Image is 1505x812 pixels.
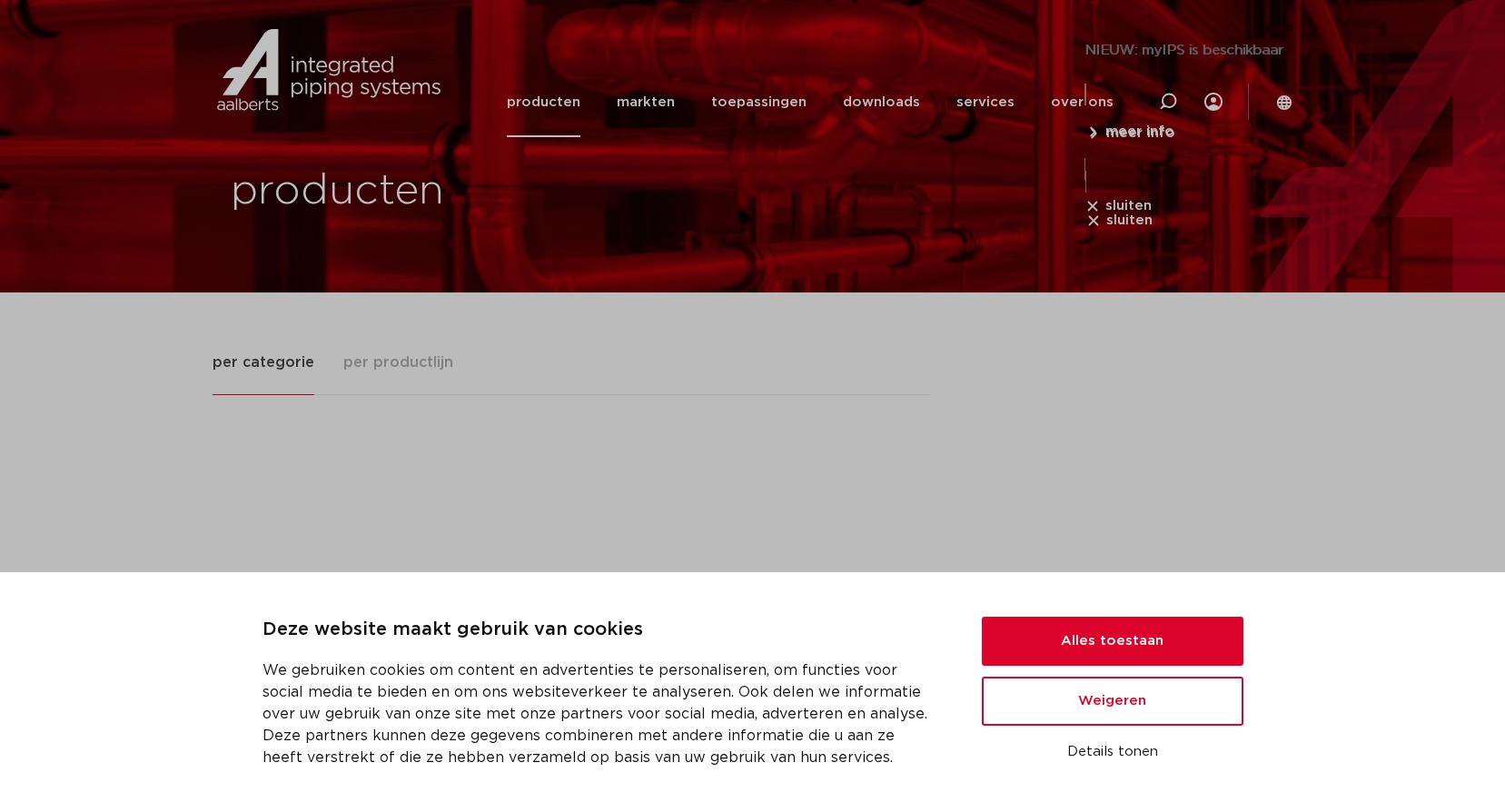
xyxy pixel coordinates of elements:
[982,737,1243,767] button: Details tonen
[1106,213,1153,227] span: sluiten
[1106,126,1175,140] span: meer info
[1085,44,1284,57] span: NIEUW: myIPS is beschikbaar
[1085,125,1175,142] a: meer info
[982,677,1243,726] button: Weigeren
[262,659,938,768] p: We gebruiken cookies om content en advertenties te personaliseren, om functies voor social media ...
[982,617,1243,666] button: Alles toestaan
[343,352,453,373] span: per productlijn
[1085,213,1153,229] a: sluiten
[262,616,938,645] p: Deze website maakt gebruik van cookies
[213,352,314,373] span: per categorie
